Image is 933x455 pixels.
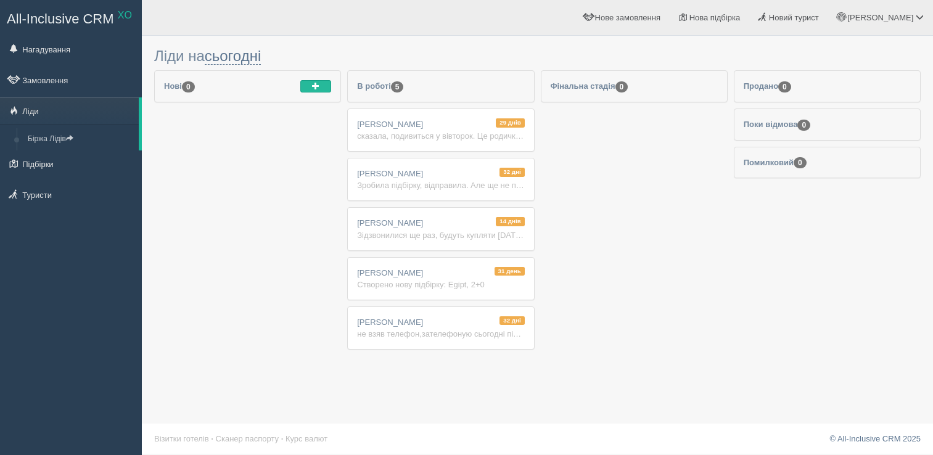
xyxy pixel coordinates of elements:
[499,168,524,177] span: 32 дні
[357,81,403,91] span: В роботі
[357,179,524,191] div: Зробила підбірку, відправила. Але ще не подивилась підбірку і мені не відписала
[391,81,404,92] span: 5
[829,434,921,443] a: © All-Inclusive CRM 2025
[495,267,525,276] span: 31 день
[357,318,423,327] span: [PERSON_NAME]
[794,157,807,168] span: 0
[357,328,524,340] div: не взяв телефон,зателефоную сьогодні пізніше
[1,1,141,35] a: All-Inclusive CRM XO
[7,11,114,27] span: All-Inclusive CRM
[744,120,810,129] span: Поки відмова
[154,434,209,443] a: Візитки готелів
[744,81,791,91] span: Продано
[216,434,279,443] a: Сканер паспорту
[357,279,524,290] div: Створено нову підбірку: Egipt, 2+0
[357,229,524,241] div: Зідзвонилися ще раз, будуть купляти [DATE], як зарплата прийде. Тому 18 або 19 готую підбірку, і ...
[118,10,132,20] sup: XO
[797,120,810,131] span: 0
[499,316,524,326] span: 32 дні
[551,81,628,91] span: Фінальна стадія
[595,13,660,22] span: Нове замовлення
[847,13,913,22] span: [PERSON_NAME]
[357,218,423,227] span: [PERSON_NAME]
[286,434,327,443] a: Курс валют
[496,217,524,226] span: 14 днів
[615,81,628,92] span: 0
[778,81,791,92] span: 0
[769,13,819,22] span: Новий турист
[689,13,741,22] span: Нова підбірка
[182,81,195,92] span: 0
[154,48,921,64] h3: Ліди на
[22,128,139,150] a: Біржа Лідів
[164,81,195,91] span: Нові
[281,434,284,443] span: ·
[357,120,423,129] span: [PERSON_NAME]
[357,130,524,142] div: сказала, подивиться у вівторок. Це родичка, давить не можу
[357,169,423,178] span: [PERSON_NAME]
[205,47,261,65] a: сьогодні
[744,158,807,167] span: Помилковий
[357,268,423,277] span: [PERSON_NAME]
[211,434,213,443] span: ·
[496,118,524,128] span: 29 днів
